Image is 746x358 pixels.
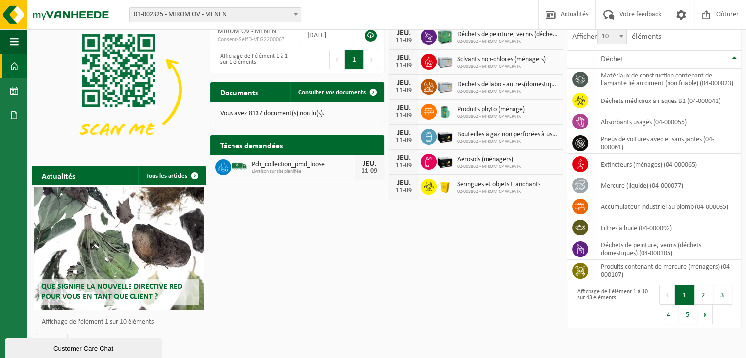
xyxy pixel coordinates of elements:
[659,305,678,324] button: 4
[437,128,453,144] img: PB-LB-0680-HPE-BK-11
[593,260,741,281] td: produits contenant de mercure (ménagers) (04-000107)
[593,69,741,90] td: matériaux de construction contenant de l'amiante lié au ciment (non friable) (04-000023)
[32,166,85,185] h2: Actualités
[364,50,379,69] button: Next
[394,179,413,187] div: JEU.
[675,285,694,305] button: 1
[34,187,204,310] a: Que signifie la nouvelle directive RED pour vous en tant que client ?
[345,50,364,69] button: 1
[457,106,525,114] span: Produits phyto (ménage)
[394,79,413,87] div: JEU.
[231,158,248,175] img: BL-SO-LV
[457,81,558,89] span: Dechets de labo - autres(domestique)
[220,110,374,117] p: Vous avez 8137 document(s) non lu(s).
[457,189,540,195] span: 02-008862 - MIROM CP WERVIK
[457,89,558,95] span: 02-008862 - MIROM CP WERVIK
[593,154,741,175] td: extincteurs (ménages) (04-000065)
[437,27,453,45] img: PB-HB-1400-HPE-GN-11
[37,334,52,354] button: Vorige
[218,36,292,44] span: Consent-SelfD-VEG2200067
[437,178,453,194] img: LP-SB-00050-HPE-22
[593,217,741,238] td: filtres à huile (04-000092)
[457,139,558,145] span: 02-008862 - MIROM CP WERVIK
[360,168,379,175] div: 11-09
[572,284,649,325] div: Affichage de l'élément 1 à 10 sur 43 éléments
[593,238,741,260] td: déchets de peinture, vernis (déchets domestiques) (04-000105)
[694,285,713,305] button: 2
[457,114,525,120] span: 02-008862 - MIROM CP WERVIK
[298,89,366,96] span: Consulter vos documents
[593,132,741,154] td: pneus de voitures avec et sans jantes (04-000061)
[129,7,301,22] span: 01-002325 - MIROM OV - MENEN
[457,39,558,45] span: 02-008862 - MIROM CP WERVIK
[437,77,453,94] img: PB-LB-0680-HPE-GY-11
[597,29,627,44] span: 10
[437,52,453,69] img: PB-LB-0680-HPE-GY-11
[210,82,268,102] h2: Documents
[394,87,413,94] div: 11-09
[593,175,741,196] td: mercure (liquide) (04-000077)
[394,37,413,44] div: 11-09
[598,30,626,44] span: 10
[252,169,355,175] span: Livraison sur site planifiée
[457,31,558,39] span: Déchets de peinture, vernis (déchets domestiques)
[593,196,741,217] td: accumulateur industriel au plomb (04-000085)
[42,319,201,326] p: Affichage de l'élément 1 sur 10 éléments
[678,305,697,324] button: 5
[437,102,453,119] img: PB-OT-0200-MET-00-02
[218,28,276,35] span: MIROM OV - MENEN
[457,181,540,189] span: Seringues et objets tranchants
[659,285,675,305] button: Previous
[394,54,413,62] div: JEU.
[394,104,413,112] div: JEU.
[457,156,521,164] span: Aérosols (ménagers)
[5,336,164,358] iframe: chat widget
[41,283,182,300] span: Que signifie la nouvelle directive RED pour vous en tant que client ?
[572,33,661,41] label: Afficher éléments
[457,131,558,139] span: Bouteilles à gaz non perforées à usage unique (domestique)
[394,137,413,144] div: 11-09
[360,160,379,168] div: JEU.
[130,8,301,22] span: 01-002325 - MIROM OV - MENEN
[394,162,413,169] div: 11-09
[300,25,352,46] td: [DATE]
[329,50,345,69] button: Previous
[713,285,732,305] button: 3
[32,25,206,155] img: Download de VHEPlus App
[394,112,413,119] div: 11-09
[457,64,546,70] span: 02-008862 - MIROM CP WERVIK
[457,164,521,170] span: 02-008862 - MIROM CP WERVIK
[593,90,741,111] td: déchets médicaux à risques B2 (04-000041)
[394,154,413,162] div: JEU.
[593,111,741,132] td: absorbants usagés (04-000055)
[210,135,292,154] h2: Tâches demandées
[601,55,623,63] span: Déchet
[394,29,413,37] div: JEU.
[252,161,355,169] span: Pch_collection_pmd_loose
[290,82,383,102] a: Consulter vos documents
[394,62,413,69] div: 11-09
[437,153,453,169] img: PB-LB-0680-HPE-BK-11
[394,129,413,137] div: JEU.
[697,305,713,324] button: Next
[394,187,413,194] div: 11-09
[457,56,546,64] span: Solvants non-chlores (ménagers)
[138,166,205,185] a: Tous les articles
[215,49,292,70] div: Affichage de l'élément 1 à 1 sur 1 éléments
[52,334,68,354] button: Volgende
